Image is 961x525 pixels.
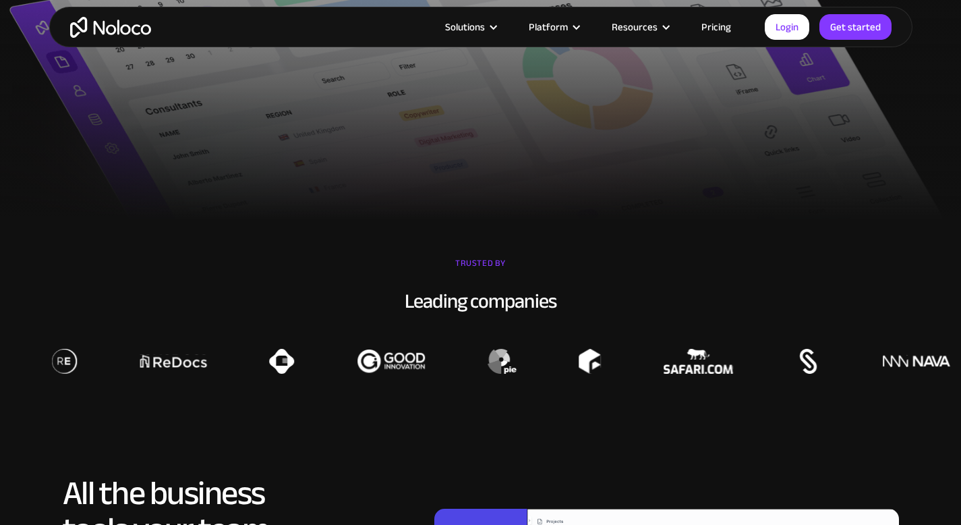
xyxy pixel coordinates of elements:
div: Resources [612,18,658,36]
div: Solutions [445,18,485,36]
a: Get started [819,14,892,40]
div: Platform [529,18,568,36]
a: home [70,17,151,38]
a: Pricing [685,18,748,36]
a: Login [765,14,809,40]
div: Resources [595,18,685,36]
div: Platform [512,18,595,36]
div: Solutions [428,18,512,36]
